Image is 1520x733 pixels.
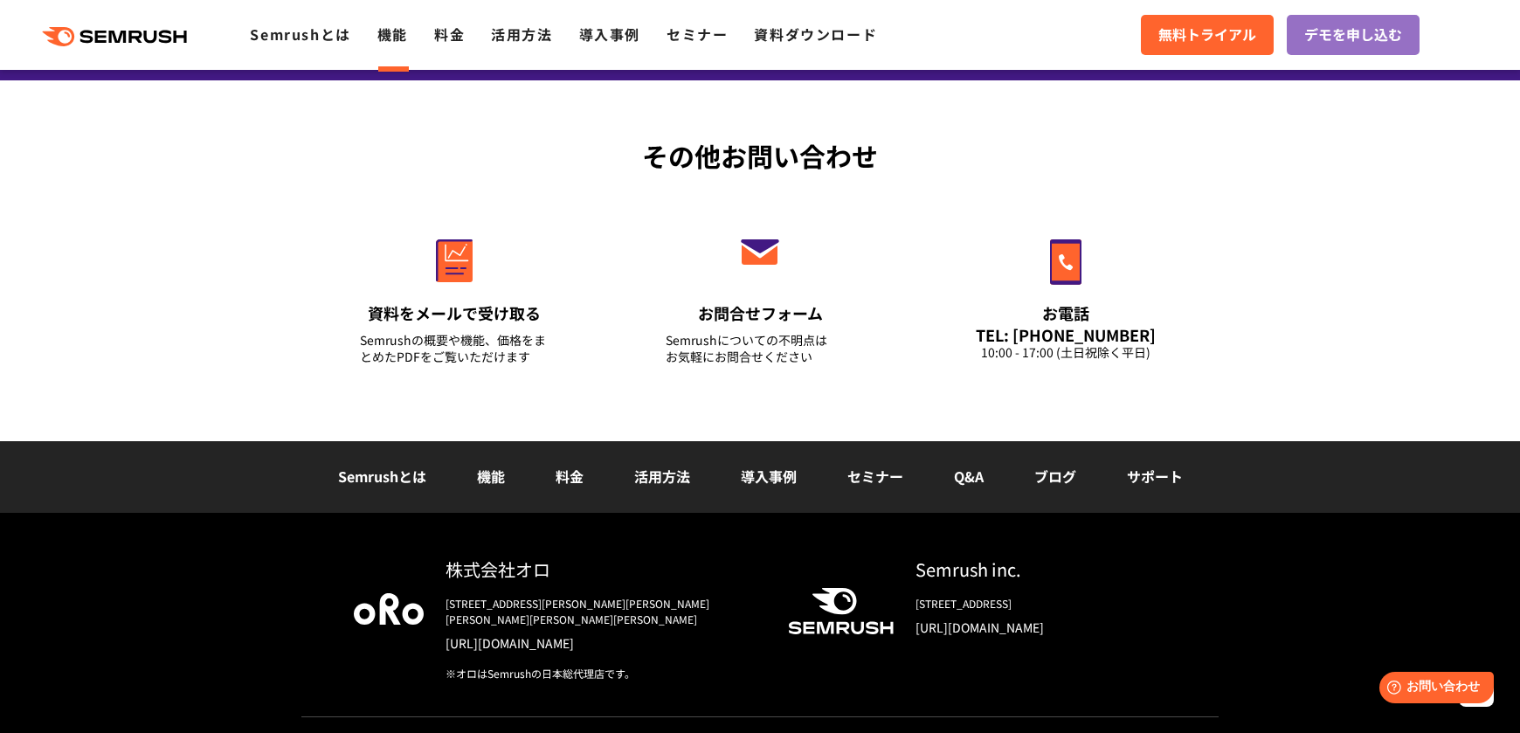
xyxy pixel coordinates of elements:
[847,466,903,487] a: セミナー
[556,466,584,487] a: 料金
[1034,466,1076,487] a: ブログ
[338,466,426,487] a: Semrushとは
[1141,15,1274,55] a: 無料トライアル
[446,596,760,627] div: [STREET_ADDRESS][PERSON_NAME][PERSON_NAME][PERSON_NAME][PERSON_NAME][PERSON_NAME]
[579,24,640,45] a: 導入事例
[741,466,797,487] a: 導入事例
[1158,24,1256,46] span: 無料トライアル
[323,202,585,387] a: 資料をメールで受け取る Semrushの概要や機能、価格をまとめたPDFをご覧いただけます
[1127,466,1183,487] a: サポート
[360,302,549,324] div: 資料をメールで受け取る
[971,302,1160,324] div: お電話
[1365,665,1501,714] iframe: Help widget launcher
[446,666,760,681] div: ※オロはSemrushの日本総代理店です。
[250,24,350,45] a: Semrushとは
[1287,15,1420,55] a: デモを申し込む
[915,596,1166,612] div: [STREET_ADDRESS]
[434,24,465,45] a: 料金
[301,136,1219,176] div: その他お問い合わせ
[754,24,877,45] a: 資料ダウンロード
[629,202,891,387] a: お問合せフォーム Semrushについての不明点はお気軽にお問合せください
[971,344,1160,361] div: 10:00 - 17:00 (土日祝除く平日)
[971,325,1160,344] div: TEL: [PHONE_NUMBER]
[666,302,854,324] div: お問合せフォーム
[377,24,408,45] a: 機能
[446,634,760,652] a: [URL][DOMAIN_NAME]
[666,332,854,365] div: Semrushについての不明点は お気軽にお問合せください
[446,557,760,582] div: 株式会社オロ
[477,466,505,487] a: 機能
[915,619,1166,636] a: [URL][DOMAIN_NAME]
[667,24,728,45] a: セミナー
[954,466,984,487] a: Q&A
[634,466,690,487] a: 活用方法
[491,24,552,45] a: 活用方法
[360,332,549,365] div: Semrushの概要や機能、価格をまとめたPDFをご覧いただけます
[354,593,424,625] img: oro company
[1304,24,1402,46] span: デモを申し込む
[915,557,1166,582] div: Semrush inc.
